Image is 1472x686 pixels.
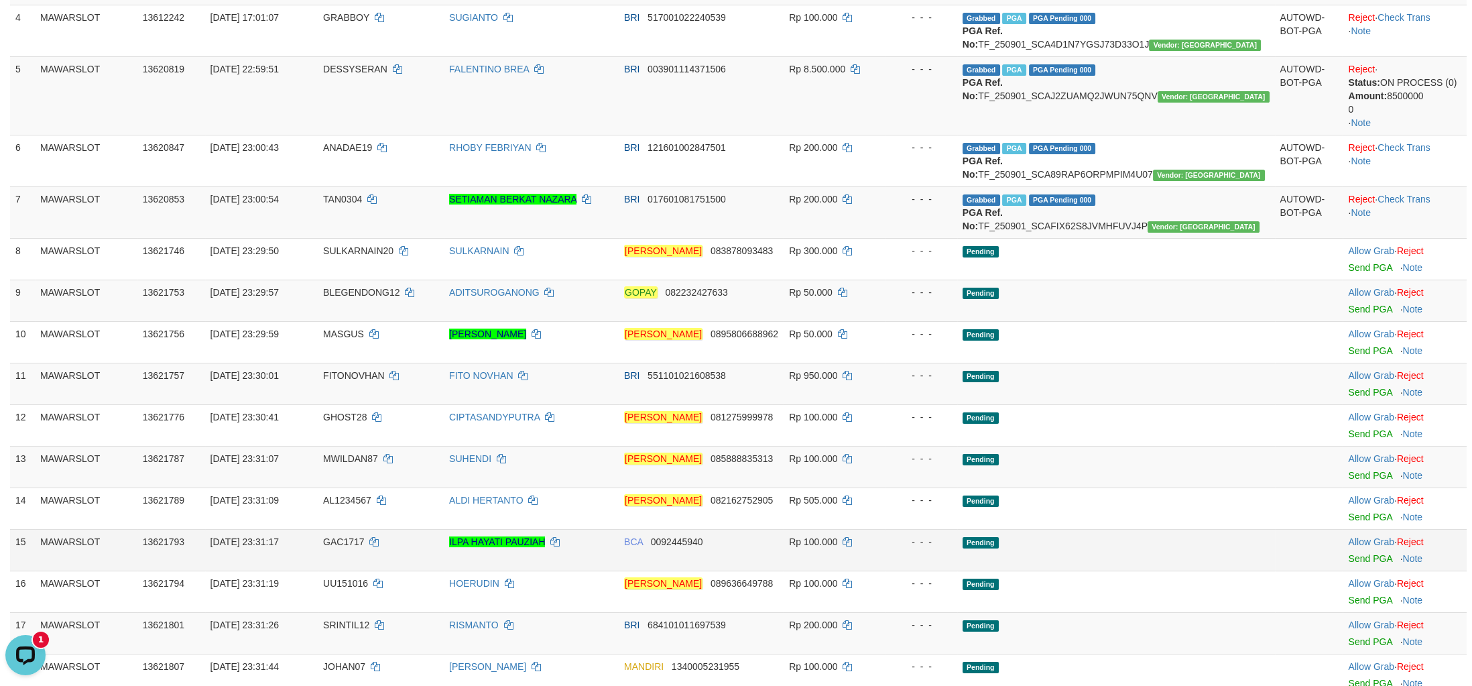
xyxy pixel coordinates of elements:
[1002,64,1026,76] span: Marked by bggmhdangga
[890,535,951,549] div: - - -
[33,2,49,18] div: new message indicator
[1348,470,1392,481] a: Send PGA
[624,370,639,381] span: BRI
[210,142,279,153] span: [DATE] 23:00:43
[648,64,726,74] span: Copy 003901114371506 to clipboard
[1348,287,1396,298] span: ·
[1348,345,1392,356] a: Send PGA
[323,194,362,205] span: TAN0304
[1348,428,1392,439] a: Send PGA
[1348,287,1394,298] a: Allow Grab
[323,12,369,23] span: GRABBOY
[35,612,137,654] td: MAWARSLOT
[1351,25,1371,36] a: Note
[1348,453,1396,464] span: ·
[35,56,137,135] td: MAWARSLOT
[10,321,35,363] td: 10
[711,412,773,422] span: Copy 081275999978 to clipboard
[10,238,35,280] td: 8
[624,64,639,74] span: BRI
[5,5,46,46] button: Open LiveChat chat widget
[789,245,837,256] span: Rp 300.000
[323,536,364,547] span: GAC1717
[957,135,1275,186] td: TF_250901_SCA89RAP6ORPMPIM4U07
[1343,56,1467,135] td: · ·
[963,143,1000,154] span: Grabbed
[963,620,999,632] span: Pending
[10,135,35,186] td: 6
[143,495,184,506] span: 13621789
[10,363,35,404] td: 11
[323,142,372,153] span: ANADAE19
[449,142,531,153] a: RHOBY FEBRIYAN
[143,245,184,256] span: 13621746
[1348,495,1394,506] a: Allow Grab
[1343,488,1467,529] td: ·
[789,329,833,339] span: Rp 50.000
[1402,470,1422,481] a: Note
[1348,387,1392,398] a: Send PGA
[35,238,137,280] td: MAWARSLOT
[10,529,35,571] td: 15
[449,412,540,422] a: CIPTASANDYPUTRA
[1343,135,1467,186] td: · ·
[143,412,184,422] span: 13621776
[963,13,1000,24] span: Grabbed
[1348,245,1394,256] a: Allow Grab
[1343,612,1467,654] td: ·
[1275,56,1343,135] td: AUTOWD-BOT-PGA
[963,246,999,258] span: Pending
[963,25,1003,50] b: PGA Ref. No:
[1343,529,1467,571] td: ·
[1343,404,1467,446] td: ·
[1348,194,1375,205] a: Reject
[10,571,35,612] td: 16
[1002,13,1026,24] span: Marked by bggarif
[963,156,1003,180] b: PGA Ref. No:
[963,537,999,549] span: Pending
[323,412,367,422] span: GHOST28
[1348,12,1375,23] a: Reject
[1377,12,1430,23] a: Check Trans
[957,5,1275,56] td: TF_250901_SCA4D1N7YGSJ73D33O1J
[963,496,999,507] span: Pending
[323,578,368,589] span: UU151016
[210,661,279,672] span: [DATE] 23:31:44
[210,453,279,464] span: [DATE] 23:31:07
[1348,76,1461,116] div: ON PROCESS (0) 8500000 0
[1397,370,1424,381] a: Reject
[1397,620,1424,630] a: Reject
[1402,595,1422,606] a: Note
[672,661,739,672] span: Copy 1340005231955 to clipboard
[143,453,184,464] span: 13621787
[1402,553,1422,564] a: Note
[449,245,509,256] a: SULKARNAIN
[963,77,1003,101] b: PGA Ref. No:
[890,618,951,632] div: - - -
[1351,156,1371,166] a: Note
[789,453,837,464] span: Rp 100.000
[210,12,279,23] span: [DATE] 17:01:07
[1343,186,1467,238] td: · ·
[624,453,702,465] em: [PERSON_NAME]
[323,453,378,464] span: MWILDAN87
[1397,661,1424,672] a: Reject
[890,410,951,424] div: - - -
[35,186,137,238] td: MAWARSLOT
[890,244,951,258] div: - - -
[35,529,137,571] td: MAWARSLOT
[1348,370,1394,381] a: Allow Grab
[1343,363,1467,404] td: ·
[143,661,184,672] span: 13621807
[1397,536,1424,547] a: Reject
[35,446,137,488] td: MAWARSLOT
[963,194,1000,206] span: Grabbed
[963,329,999,341] span: Pending
[1348,661,1396,672] span: ·
[1348,495,1396,506] span: ·
[890,192,951,206] div: - - -
[624,245,702,257] em: [PERSON_NAME]
[1348,329,1394,339] a: Allow Grab
[1397,453,1424,464] a: Reject
[449,12,498,23] a: SUGIANTO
